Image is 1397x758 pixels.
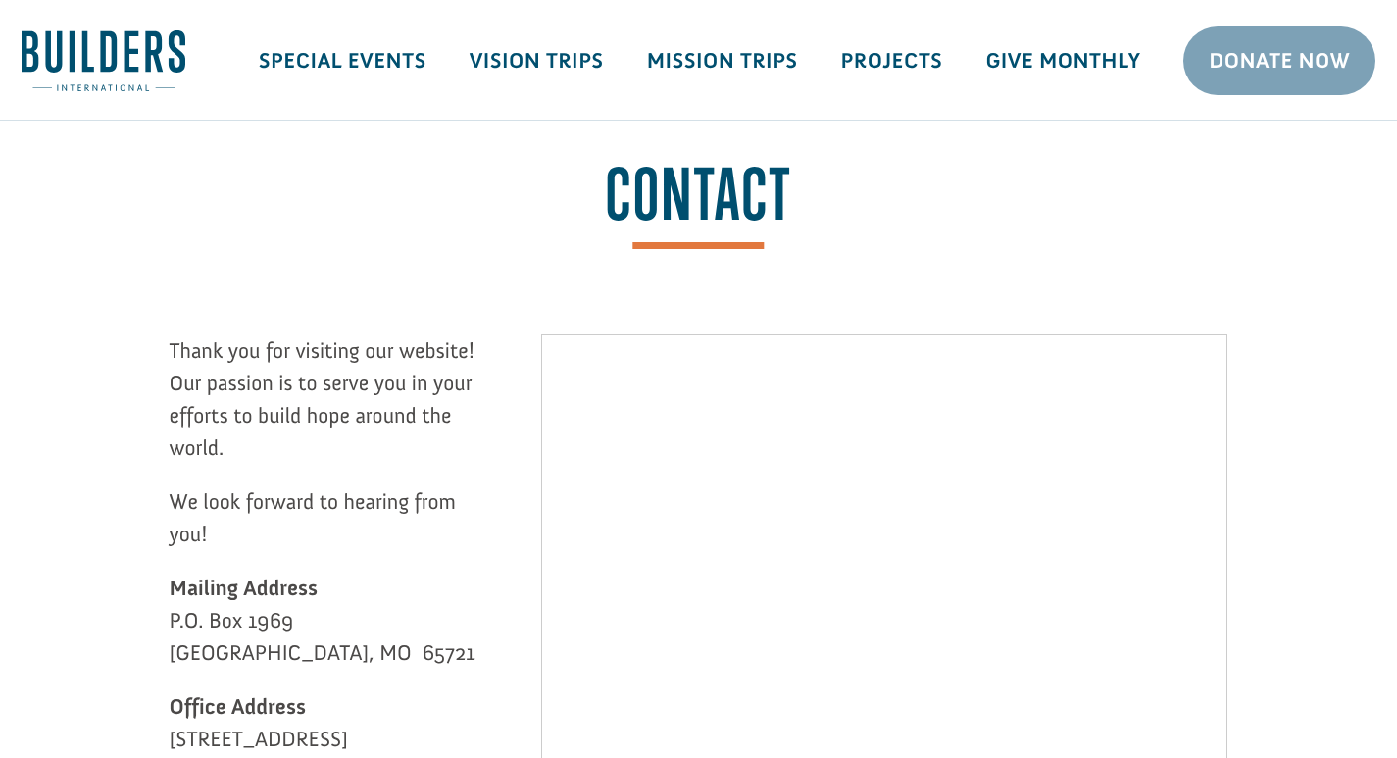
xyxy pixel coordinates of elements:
img: Builders International [22,30,185,91]
a: Vision Trips [448,32,625,89]
a: Projects [820,32,965,89]
a: Donate Now [1183,26,1375,95]
p: Thank you for visiting our website! Our passion is to serve you in your efforts to build hope aro... [170,334,483,485]
strong: Mailing Address [170,575,319,601]
span: Contact [605,160,792,249]
p: P.O. Box 1969 [GEOGRAPHIC_DATA], MO 65721 [170,572,483,690]
a: Mission Trips [625,32,820,89]
a: Special Events [237,32,448,89]
p: We look forward to hearing from you! [170,485,483,572]
strong: Office Address [170,693,306,720]
a: Give Monthly [964,32,1162,89]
